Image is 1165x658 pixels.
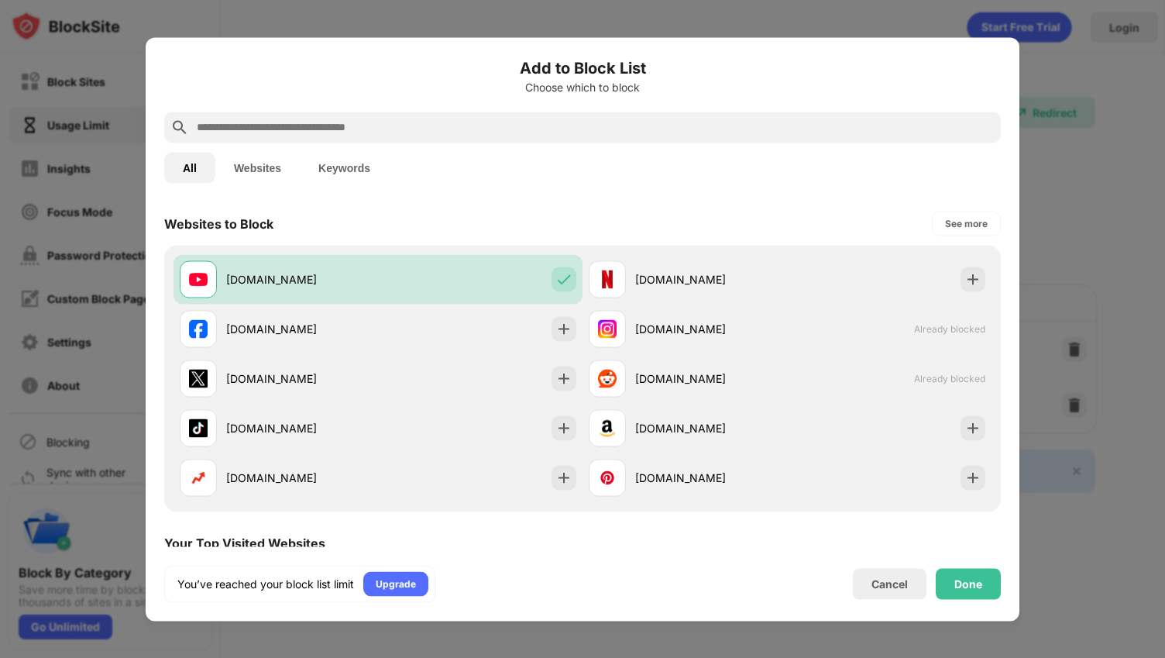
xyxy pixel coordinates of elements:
[177,576,354,591] div: You’ve reached your block list limit
[635,420,787,436] div: [DOMAIN_NAME]
[189,369,208,388] img: favicons
[164,152,215,183] button: All
[226,271,378,288] div: [DOMAIN_NAME]
[871,577,908,591] div: Cancel
[226,470,378,486] div: [DOMAIN_NAME]
[226,420,378,436] div: [DOMAIN_NAME]
[945,215,988,231] div: See more
[914,373,985,384] span: Already blocked
[189,419,208,437] img: favicons
[376,576,416,591] div: Upgrade
[598,468,617,487] img: favicons
[164,215,273,231] div: Websites to Block
[635,321,787,337] div: [DOMAIN_NAME]
[189,468,208,487] img: favicons
[189,319,208,338] img: favicons
[226,370,378,387] div: [DOMAIN_NAME]
[954,577,982,590] div: Done
[170,118,189,136] img: search.svg
[914,323,985,335] span: Already blocked
[164,56,1001,79] h6: Add to Block List
[635,470,787,486] div: [DOMAIN_NAME]
[598,369,617,388] img: favicons
[635,370,787,387] div: [DOMAIN_NAME]
[215,152,300,183] button: Websites
[164,535,325,550] div: Your Top Visited Websites
[189,270,208,288] img: favicons
[598,319,617,338] img: favicons
[635,271,787,288] div: [DOMAIN_NAME]
[164,81,1001,93] div: Choose which to block
[598,419,617,437] img: favicons
[598,270,617,288] img: favicons
[226,321,378,337] div: [DOMAIN_NAME]
[300,152,389,183] button: Keywords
